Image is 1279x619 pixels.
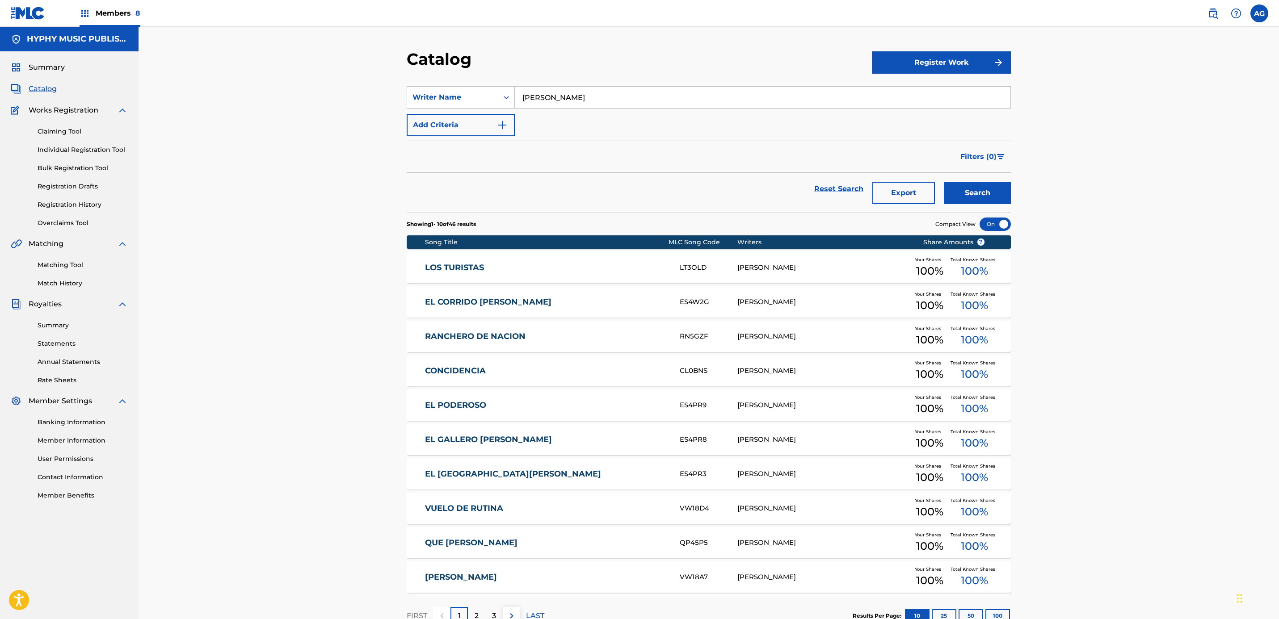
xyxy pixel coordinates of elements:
[407,49,476,69] h2: Catalog
[11,34,21,45] img: Accounts
[737,297,909,307] div: [PERSON_NAME]
[680,263,737,273] div: LT3OLD
[38,279,128,288] a: Match History
[38,436,128,445] a: Member Information
[11,62,21,73] img: Summary
[737,366,909,376] div: [PERSON_NAME]
[11,105,22,116] img: Works Registration
[951,497,999,504] span: Total Known Shares
[961,538,988,554] span: 100 %
[38,491,128,500] a: Member Benefits
[961,435,988,451] span: 100 %
[737,503,909,514] div: [PERSON_NAME]
[916,263,943,279] span: 100 %
[961,297,988,314] span: 100 %
[951,428,999,435] span: Total Known Shares
[680,297,737,307] div: ES4W2G
[38,321,128,330] a: Summary
[680,366,737,376] div: CL0BNS
[737,331,909,342] div: [PERSON_NAME]
[916,332,943,348] span: 100 %
[916,366,943,382] span: 100 %
[961,263,988,279] span: 100 %
[961,504,988,520] span: 100 %
[1250,4,1268,22] div: User Menu
[935,220,976,228] span: Compact View
[961,469,988,485] span: 100 %
[38,376,128,385] a: Rate Sheets
[872,51,1011,74] button: Register Work
[425,538,668,548] a: QUE [PERSON_NAME]
[951,394,999,401] span: Total Known Shares
[680,435,737,445] div: ES4PR8
[951,325,999,332] span: Total Known Shares
[737,263,909,273] div: [PERSON_NAME]
[38,339,128,348] a: Statements
[1204,4,1222,22] a: Public Search
[915,463,945,469] span: Your Shares
[425,469,668,479] a: EL [GEOGRAPHIC_DATA][PERSON_NAME]
[944,182,1011,204] button: Search
[135,9,140,17] span: 8
[961,401,988,417] span: 100 %
[955,146,1011,168] button: Filters (0)
[29,84,57,94] span: Catalog
[38,473,128,482] a: Contact Information
[80,8,90,19] img: Top Rightsholders
[737,435,909,445] div: [PERSON_NAME]
[38,163,128,173] a: Bulk Registration Tool
[425,331,668,342] a: RANCHERO DE NACION
[737,400,909,410] div: [PERSON_NAME]
[951,360,999,366] span: Total Known Shares
[915,428,945,435] span: Your Shares
[680,400,737,410] div: ES4PR9
[11,396,21,406] img: Member Settings
[407,114,515,136] button: Add Criteria
[680,469,737,479] div: ES4PR3
[38,200,128,209] a: Registration History
[960,151,997,162] span: Filters ( 0 )
[916,469,943,485] span: 100 %
[1254,437,1279,509] iframe: Resource Center
[810,179,868,199] a: Reset Search
[425,238,669,247] div: Song Title
[96,8,140,18] span: Members
[680,538,737,548] div: QP45P5
[497,120,508,130] img: 9d2ae6d4665cec9f34b9.svg
[680,503,737,514] div: VW18D4
[38,260,128,270] a: Matching Tool
[737,572,909,582] div: [PERSON_NAME]
[117,105,128,116] img: expand
[11,62,65,73] a: SummarySummary
[117,396,128,406] img: expand
[951,256,999,263] span: Total Known Shares
[915,360,945,366] span: Your Shares
[872,182,935,204] button: Export
[425,572,668,582] a: [PERSON_NAME]
[915,394,945,401] span: Your Shares
[117,299,128,309] img: expand
[680,331,737,342] div: RN5GZF
[1234,576,1279,619] iframe: Chat Widget
[11,238,22,249] img: Matching
[425,400,668,410] a: EL PODEROSO
[11,299,21,309] img: Royalties
[951,463,999,469] span: Total Known Shares
[29,299,62,309] span: Royalties
[916,297,943,314] span: 100 %
[425,503,668,514] a: VUELO DE RUTINA
[916,504,943,520] span: 100 %
[407,220,476,228] p: Showing 1 - 10 of 46 results
[737,538,909,548] div: [PERSON_NAME]
[916,401,943,417] span: 100 %
[425,297,668,307] a: EL CORRIDO [PERSON_NAME]
[407,86,1011,213] form: Search Form
[961,332,988,348] span: 100 %
[1237,585,1242,612] div: Drag
[916,573,943,589] span: 100 %
[38,127,128,136] a: Claiming Tool
[737,469,909,479] div: [PERSON_NAME]
[915,497,945,504] span: Your Shares
[425,366,668,376] a: CONCIDENCIA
